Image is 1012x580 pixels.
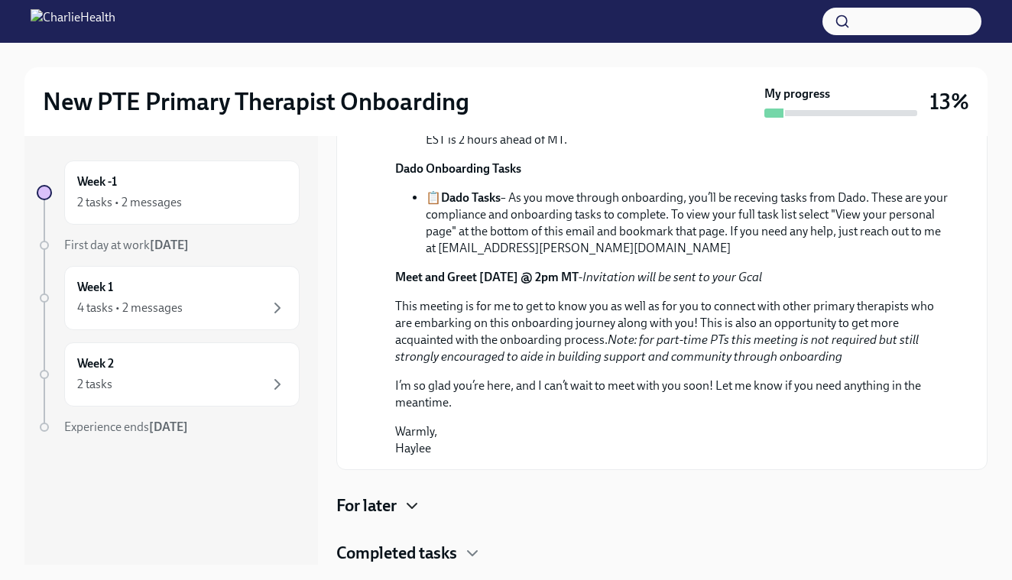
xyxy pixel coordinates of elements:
h3: 13% [929,88,969,115]
h4: For later [336,494,397,517]
h6: Week 1 [77,279,113,296]
div: For later [336,494,988,517]
a: First day at work[DATE] [37,237,300,254]
h6: Week 2 [77,355,114,372]
em: Invitation will be sent to your Gcal [582,270,762,284]
p: - [395,269,950,286]
p: I’m so glad you’re here, and I can’t wait to meet with you soon! Let me know if you need anything... [395,377,950,411]
strong: Meet and Greet [DATE] @ 2pm MT [395,270,579,284]
h6: Week -1 [77,173,117,190]
h4: Completed tasks [336,542,457,565]
div: Completed tasks [336,542,988,565]
span: First day at work [64,238,189,252]
span: Experience ends [64,420,188,434]
p: Warmly, Haylee [395,423,950,457]
em: Note: for part-time PTs this meeting is not required but still strongly encouraged to aide in bui... [395,332,919,364]
a: Week 14 tasks • 2 messages [37,266,300,330]
li: 📋 – As you move through onboarding, you’ll be receving tasks from Dado. These are your compliance... [426,190,950,257]
div: 2 tasks • 2 messages [77,194,182,211]
a: Week -12 tasks • 2 messages [37,160,300,225]
div: 2 tasks [77,376,112,393]
h2: New PTE Primary Therapist Onboarding [43,86,469,117]
strong: [DATE] [149,420,188,434]
img: CharlieHealth [31,9,115,34]
a: Week 22 tasks [37,342,300,407]
p: This meeting is for me to get to know you as well as for you to connect with other primary therap... [395,298,950,365]
div: 4 tasks • 2 messages [77,300,183,316]
strong: My progress [764,86,830,102]
strong: Dado Onboarding Tasks [395,161,521,176]
strong: [DATE] [150,238,189,252]
strong: Dado Tasks [441,190,501,205]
